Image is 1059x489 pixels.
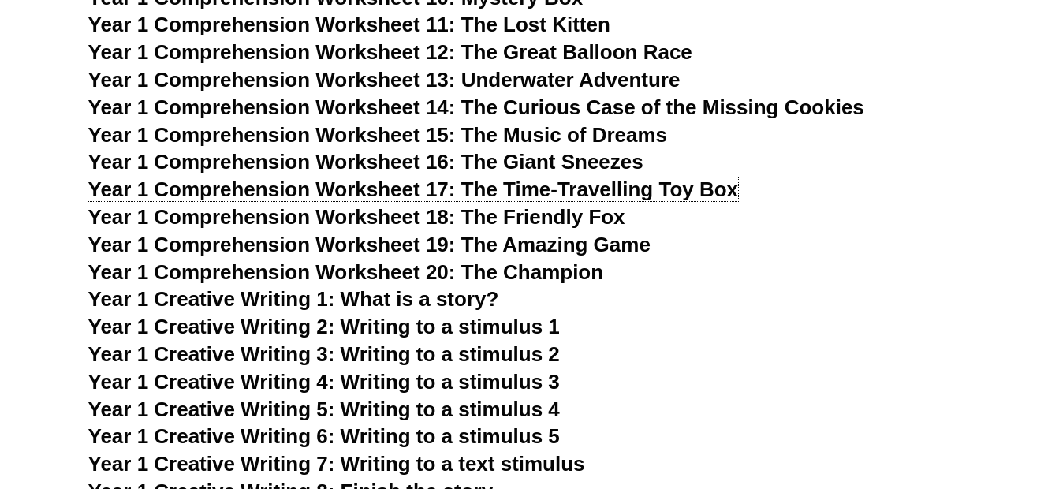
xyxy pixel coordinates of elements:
[88,424,560,448] a: Year 1 Creative Writing 6: Writing to a stimulus 5
[88,95,864,119] a: Year 1 Comprehension Worksheet 14: The Curious Case of the Missing Cookies
[88,150,643,174] a: Year 1 Comprehension Worksheet 16: The Giant Sneezes
[88,315,560,338] a: Year 1 Creative Writing 2: Writing to a stimulus 1
[88,123,668,147] a: Year 1 Comprehension Worksheet 15: The Music of Dreams
[88,177,739,201] a: Year 1 Comprehension Worksheet 17: The Time-Travelling Toy Box
[796,311,1059,489] iframe: Chat Widget
[88,260,604,284] a: Year 1 Comprehension Worksheet 20: The Champion
[88,205,625,229] a: Year 1 Comprehension Worksheet 18: The Friendly Fox
[88,287,499,311] a: Year 1 Creative Writing 1: What is a story?
[88,13,610,36] a: Year 1 Comprehension Worksheet 11: The Lost Kitten
[88,342,560,366] a: Year 1 Creative Writing 3: Writing to a stimulus 2
[88,233,651,256] a: Year 1 Comprehension Worksheet 19: The Amazing Game
[88,452,585,476] a: Year 1 Creative Writing 7: Writing to a text stimulus
[88,68,681,91] a: Year 1 Comprehension Worksheet 13: Underwater Adventure
[88,398,560,421] a: Year 1 Creative Writing 5: Writing to a stimulus 4
[88,40,692,64] a: Year 1 Comprehension Worksheet 12: The Great Balloon Race
[88,370,560,394] a: Year 1 Creative Writing 4: Writing to a stimulus 3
